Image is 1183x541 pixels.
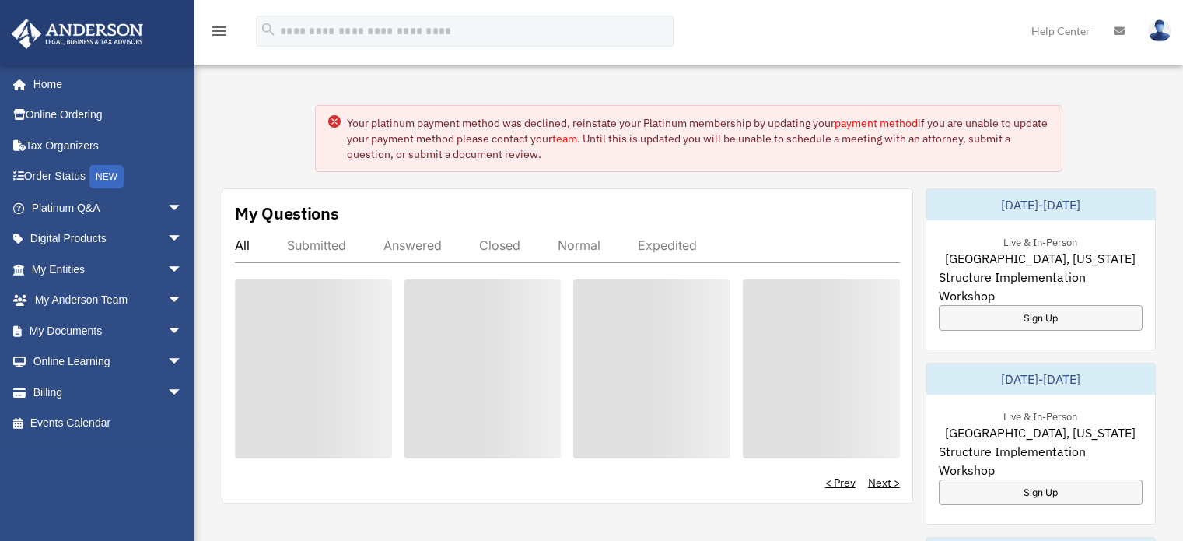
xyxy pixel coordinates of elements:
[991,407,1090,423] div: Live & In-Person
[945,249,1136,268] span: [GEOGRAPHIC_DATA], [US_STATE]
[991,233,1090,249] div: Live & In-Person
[11,346,206,378] a: Online Learningarrow_drop_down
[926,364,1155,395] div: [DATE]-[DATE]
[210,27,229,40] a: menu
[235,237,250,253] div: All
[638,237,697,253] div: Expedited
[260,21,277,38] i: search
[825,475,856,490] a: < Prev
[347,115,1049,162] div: Your platinum payment method was declined, reinstate your Platinum membership by updating your if...
[926,189,1155,220] div: [DATE]-[DATE]
[868,475,900,490] a: Next >
[479,237,520,253] div: Closed
[11,377,206,408] a: Billingarrow_drop_down
[11,315,206,346] a: My Documentsarrow_drop_down
[939,442,1143,480] span: Structure Implementation Workshop
[235,202,339,225] div: My Questions
[89,165,124,188] div: NEW
[939,268,1143,305] span: Structure Implementation Workshop
[945,423,1136,442] span: [GEOGRAPHIC_DATA], [US_STATE]
[11,254,206,285] a: My Entitiesarrow_drop_down
[11,130,206,161] a: Tax Organizers
[835,116,918,130] a: payment method
[210,22,229,40] i: menu
[11,223,206,255] a: Digital Productsarrow_drop_down
[11,100,206,131] a: Online Ordering
[383,237,442,253] div: Answered
[558,237,600,253] div: Normal
[11,161,206,193] a: Order StatusNEW
[11,192,206,223] a: Platinum Q&Aarrow_drop_down
[167,192,198,224] span: arrow_drop_down
[11,408,206,439] a: Events Calendar
[939,480,1143,505] a: Sign Up
[167,315,198,347] span: arrow_drop_down
[287,237,346,253] div: Submitted
[11,285,206,316] a: My Anderson Teamarrow_drop_down
[167,223,198,255] span: arrow_drop_down
[11,69,198,100] a: Home
[552,132,577,146] a: team
[167,285,198,317] span: arrow_drop_down
[167,254,198,286] span: arrow_drop_down
[939,305,1143,331] a: Sign Up
[167,346,198,378] span: arrow_drop_down
[1148,19,1171,42] img: User Pic
[167,377,198,409] span: arrow_drop_down
[7,19,148,49] img: Anderson Advisors Platinum Portal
